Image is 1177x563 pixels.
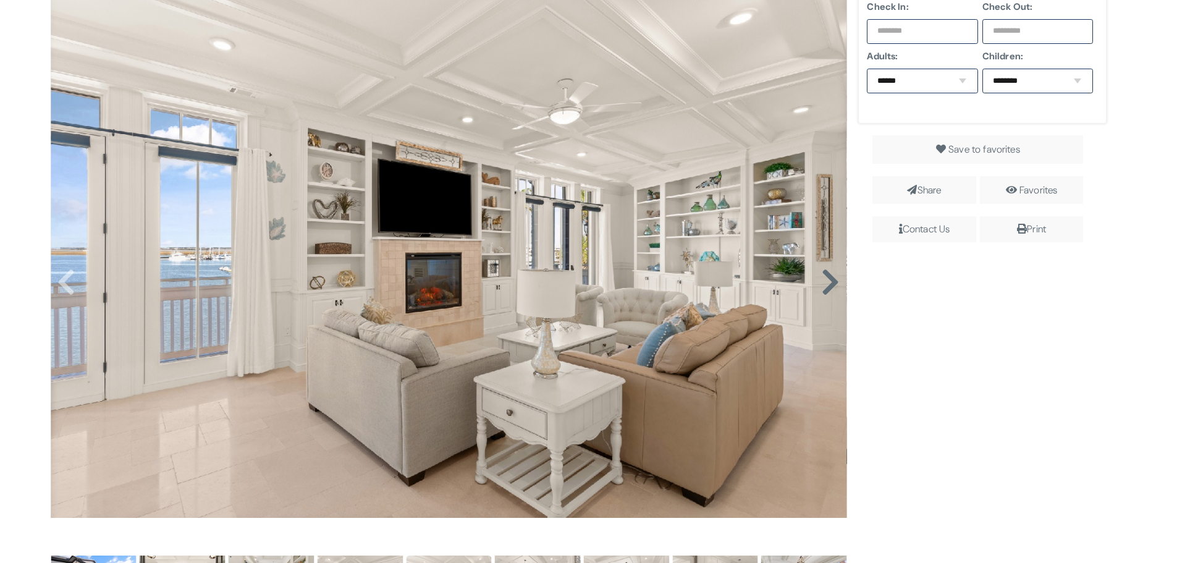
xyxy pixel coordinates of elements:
a: Favorites [1019,184,1057,197]
div: Print [985,221,1078,237]
label: Adults: [867,49,978,64]
span: Save to favorites [948,143,1020,156]
span: Share [872,176,976,205]
label: Children: [982,49,1094,64]
span: Contact Us [872,216,976,242]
